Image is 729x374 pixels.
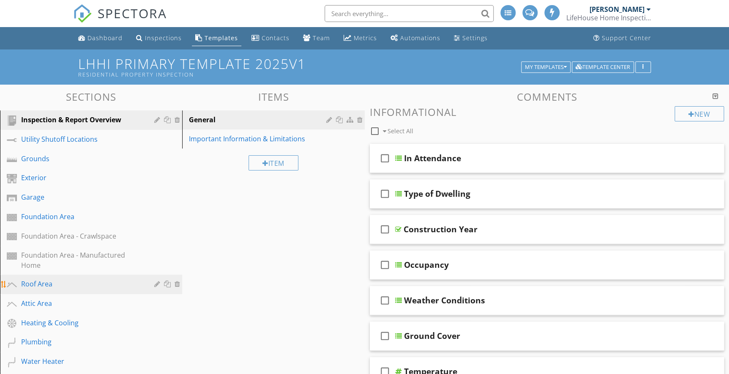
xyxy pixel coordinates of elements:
[378,326,392,346] i: check_box_outline_blank
[387,30,444,46] a: Automations (Advanced)
[370,106,724,118] h3: Informational
[378,219,392,239] i: check_box_outline_blank
[21,115,142,125] div: Inspection & Report Overview
[98,4,167,22] span: SPECTORA
[21,212,142,222] div: Foundation Area
[378,255,392,275] i: check_box_outline_blank
[325,5,494,22] input: Search everything...
[21,250,142,270] div: Foundation Area - Manufactured Home
[400,34,440,42] div: Automations
[590,30,655,46] a: Support Center
[572,61,634,73] button: Template Center
[21,134,142,144] div: Utility Shutoff Locations
[262,34,289,42] div: Contacts
[576,64,630,70] div: Template Center
[21,173,142,183] div: Exterior
[404,224,478,234] div: Construction Year
[21,298,142,308] div: Attic Area
[248,30,293,46] a: Contacts
[78,71,524,78] div: Residential Property Inspection
[378,148,392,168] i: check_box_outline_blank
[404,331,460,341] div: Ground Cover
[370,91,724,102] h3: Comments
[404,153,461,163] div: In Attendance
[189,115,328,125] div: General
[87,34,123,42] div: Dashboard
[525,64,567,70] div: My Templates
[300,30,333,46] a: Team
[602,34,651,42] div: Support Center
[78,56,650,78] h1: LHHI Primary Template 2025v1
[248,155,298,170] div: Item
[133,30,185,46] a: Inspections
[75,30,126,46] a: Dashboard
[21,231,142,241] div: Foundation Area - Crawlspace
[182,91,364,102] h3: Items
[388,127,413,135] span: Select All
[378,290,392,311] i: check_box_outline_blank
[21,356,142,366] div: Water Heater
[590,5,644,14] div: [PERSON_NAME]
[73,11,167,29] a: SPECTORA
[192,30,241,46] a: Templates
[462,34,488,42] div: Settings
[404,260,449,270] div: Occupancy
[404,295,485,305] div: Weather Conditions
[21,154,142,164] div: Grounds
[21,337,142,347] div: Plumbing
[354,34,377,42] div: Metrics
[21,279,142,289] div: Roof Area
[451,30,491,46] a: Settings
[378,184,392,204] i: check_box_outline_blank
[572,63,634,70] a: Template Center
[340,30,380,46] a: Metrics
[566,14,651,22] div: LifeHouse Home Inspections
[145,34,182,42] div: Inspections
[674,106,724,121] div: New
[521,61,571,73] button: My Templates
[404,189,470,199] div: Type of Dwelling
[21,192,142,202] div: Garage
[73,4,92,23] img: The Best Home Inspection Software - Spectora
[313,34,330,42] div: Team
[21,318,142,328] div: Heating & Cooling
[189,134,328,144] div: Important Information & Limitations
[205,34,238,42] div: Templates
